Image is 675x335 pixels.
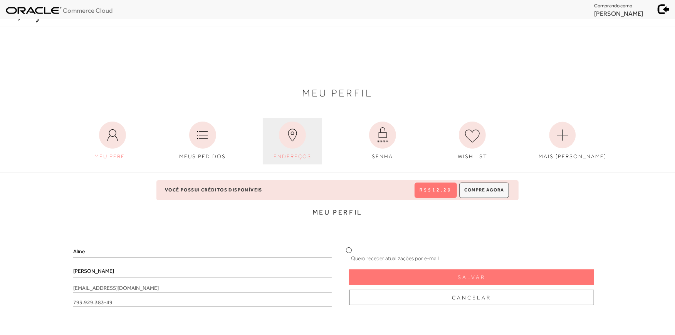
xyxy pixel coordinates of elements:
[179,153,226,159] span: MEUS PEDIDOS
[458,274,485,281] span: Salvar
[83,118,142,164] a: MEU PERFIL
[165,187,262,193] span: Você possui créditos disponíveis
[349,290,594,305] button: Cancelar
[372,153,393,159] span: SENHA
[73,264,332,277] input: Sobrenome
[349,269,594,285] button: Salvar
[94,153,130,159] span: MEU PERFIL
[274,153,311,159] span: ENDEREÇOS
[302,89,373,97] span: Meu Perfil
[459,183,509,198] button: Compre Agora
[458,153,487,159] span: WISHLIST
[533,118,592,164] a: MAIS [PERSON_NAME]
[73,298,332,307] span: 793.929.383-49
[263,118,322,164] a: ENDEREÇOS
[63,7,112,14] span: Commerce Cloud
[452,294,491,301] span: Cancelar
[415,183,457,198] button: R$512,29
[351,255,440,261] span: Quero receber atualizações por e-mail.
[443,118,502,164] a: WISHLIST
[594,10,643,17] span: [PERSON_NAME]
[73,245,332,258] input: Nome
[539,153,606,159] span: MAIS [PERSON_NAME]
[594,3,632,8] span: Comprando como
[73,284,332,293] span: [EMAIL_ADDRESS][DOMAIN_NAME]
[353,118,412,164] a: SENHA
[6,7,62,14] img: oracle_logo.svg
[173,118,232,164] a: MEUS PEDIDOS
